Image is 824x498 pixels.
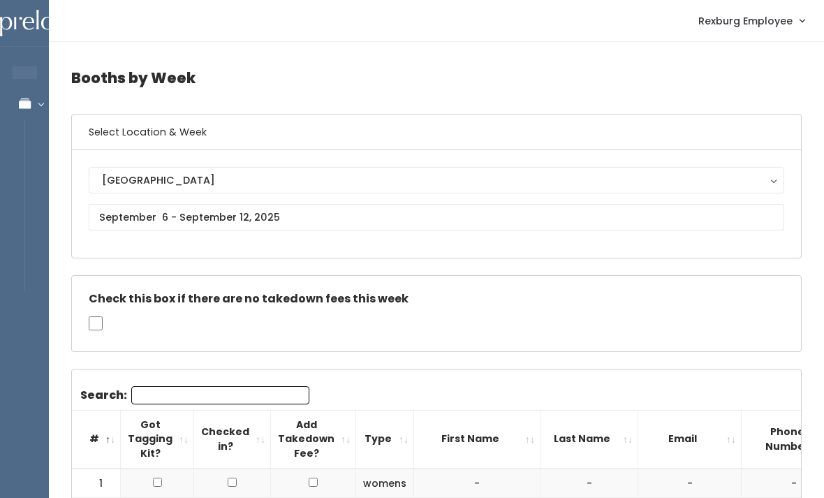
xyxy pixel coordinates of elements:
h4: Booths by Week [71,59,802,97]
span: Rexburg Employee [698,13,793,29]
input: Search: [131,386,309,404]
input: September 6 - September 12, 2025 [89,204,784,230]
div: [GEOGRAPHIC_DATA] [102,173,771,188]
th: Add Takedown Fee?: activate to sort column ascending [271,410,356,468]
th: Type: activate to sort column ascending [356,410,414,468]
th: Got Tagging Kit?: activate to sort column ascending [121,410,194,468]
th: First Name: activate to sort column ascending [414,410,540,468]
a: Rexburg Employee [684,6,818,36]
th: #: activate to sort column descending [72,410,121,468]
th: Email: activate to sort column ascending [638,410,742,468]
label: Search: [80,386,309,404]
h6: Select Location & Week [72,115,801,150]
h5: Check this box if there are no takedown fees this week [89,293,784,305]
td: - [638,469,742,498]
th: Checked in?: activate to sort column ascending [194,410,271,468]
td: - [414,469,540,498]
td: womens [356,469,414,498]
button: [GEOGRAPHIC_DATA] [89,167,784,193]
td: 1 [72,469,121,498]
td: - [540,469,638,498]
th: Last Name: activate to sort column ascending [540,410,638,468]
